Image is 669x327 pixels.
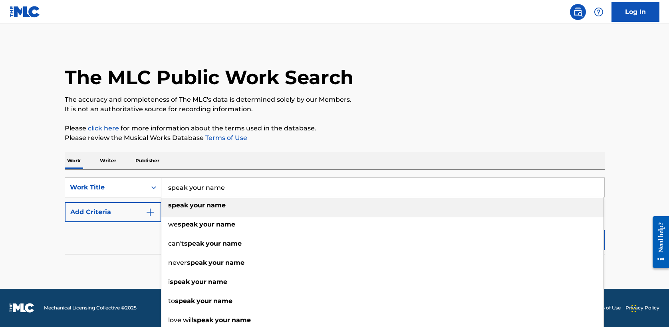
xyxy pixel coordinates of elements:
[184,240,204,247] strong: speak
[594,7,603,17] img: help
[629,289,669,327] iframe: Chat Widget
[204,134,247,142] a: Terms of Use
[65,124,605,133] p: Please for more information about the terms used in the database.
[133,152,162,169] p: Publisher
[197,297,212,305] strong: your
[168,297,175,305] span: to
[168,221,178,228] span: we
[206,240,221,247] strong: your
[65,104,605,114] p: It is not an authoritative source for recording information.
[168,316,193,324] span: love will
[573,7,583,17] img: search
[175,297,195,305] strong: speak
[65,133,605,143] p: Please review the Musical Works Database
[625,304,659,311] a: Privacy Policy
[145,207,155,217] img: 9d2ae6d4665cec9f34b9.svg
[187,259,207,266] strong: speak
[208,259,224,266] strong: your
[232,316,251,324] strong: name
[70,183,142,192] div: Work Title
[206,201,226,209] strong: name
[190,201,205,209] strong: your
[168,278,170,286] span: i
[222,240,242,247] strong: name
[170,278,190,286] strong: speak
[591,4,607,20] div: Help
[213,297,232,305] strong: name
[611,2,659,22] a: Log In
[193,316,213,324] strong: speak
[65,95,605,104] p: The accuracy and completeness of The MLC's data is determined solely by our Members.
[216,221,235,228] strong: name
[88,124,119,132] a: click here
[168,259,187,266] span: never
[168,201,188,209] strong: speak
[65,177,605,254] form: Search Form
[10,303,34,313] img: logo
[65,65,353,89] h1: The MLC Public Work Search
[65,152,83,169] p: Work
[199,221,214,228] strong: your
[44,304,137,311] span: Mechanical Licensing Collective © 2025
[215,316,230,324] strong: your
[647,210,669,274] iframe: Resource Center
[97,152,119,169] p: Writer
[208,278,227,286] strong: name
[570,4,586,20] a: Public Search
[65,202,161,222] button: Add Criteria
[10,6,40,18] img: MLC Logo
[191,278,206,286] strong: your
[225,259,244,266] strong: name
[631,297,636,321] div: Drag
[168,240,184,247] span: can't
[178,221,198,228] strong: speak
